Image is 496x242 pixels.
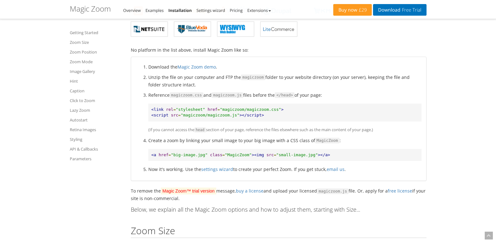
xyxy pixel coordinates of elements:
[70,5,111,13] h1: Magic Zoom
[171,113,178,117] span: src
[247,8,271,13] a: Extensions
[317,188,349,194] code: magiczoom.js
[166,107,173,112] span: rel
[176,107,205,112] span: "stylesheet"
[159,152,168,157] span: href
[210,152,222,157] span: class
[171,152,207,157] span: "big-image.jpg"
[134,24,165,34] b: Magic Zoom for NetSuite
[168,8,192,13] a: Installation
[70,126,123,133] a: Retina Images
[151,107,164,112] span: <link
[131,187,427,202] p: To remove the message, and upload your licensed file. Or, apply for a if your site is non-commerc...
[173,107,176,112] span: =
[148,166,422,173] li: Now it's working. Use the to create your perfect Zoom. If you get stuck, .
[151,152,156,157] span: <a
[131,22,168,37] a: Magic Zoom for NetSuite
[70,48,123,56] a: Zoom Position
[333,4,372,16] a: Buy now£29
[148,74,422,88] li: Unzip the file on your computer and FTP the folder to your website directory (on your server), ke...
[148,63,422,70] li: Download the .
[275,92,294,98] code: </head>
[146,8,164,13] a: Examples
[230,8,243,13] a: Pricing
[70,155,123,162] a: Parameters
[177,64,216,70] a: Magic Zoom demo
[70,39,123,46] a: Zoom Size
[194,127,206,132] code: head
[266,152,274,157] span: src
[168,152,171,157] span: =
[123,8,141,13] a: Overview
[70,136,123,143] a: Styling
[70,68,123,75] a: Image Gallery
[201,166,233,172] a: settings wizard
[70,29,123,36] a: Getting Started
[281,107,284,112] span: >
[357,8,367,13] span: £29
[217,22,254,37] a: Magic Zoom for WYSIWYG
[131,207,427,213] h4: Below, we explain all the Magic Zoom options and how to adjust them, starting with Size...
[131,46,427,54] p: No platform in the list above, install Magic Zoom like so:
[181,113,239,117] span: "magiczoom/magiczoom.js"
[241,75,265,80] code: magiczoom
[178,113,181,117] span: =
[373,4,426,16] a: DownloadFree Trial
[70,58,123,65] a: Zoom Mode
[276,152,318,157] span: "small-image.jpg"
[239,113,264,117] span: ></script>
[148,91,422,134] li: Reference and files before the of your page:
[170,92,204,98] code: magiczoom.css
[212,92,243,98] code: magiczoom.js
[274,152,276,157] span: =
[388,188,412,194] a: free license
[263,24,294,34] b: Magic Zoom for LiteCommerce
[197,8,225,13] a: Settings wizard
[70,106,123,114] a: Lazy Zoom
[222,152,225,157] span: =
[177,24,208,34] b: Magic Zoom for BlueVoda
[151,113,169,117] span: <script
[161,188,217,194] mark: Magic Zoom™ trial version
[148,137,422,144] p: Create a zoom by linking your small image to your big image with a CSS class of :
[252,152,264,157] span: ><img
[148,126,422,134] p: (If you cannot access the section of your page, reference the files elsewhere such as the main co...
[315,138,340,143] code: MagicZoom
[70,145,123,153] a: API & Callbacks
[318,152,330,157] span: ></a>
[70,97,123,104] a: Click to Zoom
[70,77,123,85] a: Hint
[131,225,427,238] h2: Zoom Size
[217,107,220,112] span: =
[400,8,421,13] span: Free Trial
[208,107,217,112] span: href
[236,188,263,194] a: buy a license
[174,22,211,37] a: Magic Zoom for BlueVoda
[225,152,252,157] span: "MagicZoom"
[220,107,281,112] span: "magiczoom/magiczoom.css"
[70,116,123,124] a: Autostart
[260,22,297,37] a: Magic Zoom for LiteCommerce
[70,87,123,95] a: Caption
[220,24,251,34] b: Magic Zoom for WYSIWYG
[327,166,345,172] a: email us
